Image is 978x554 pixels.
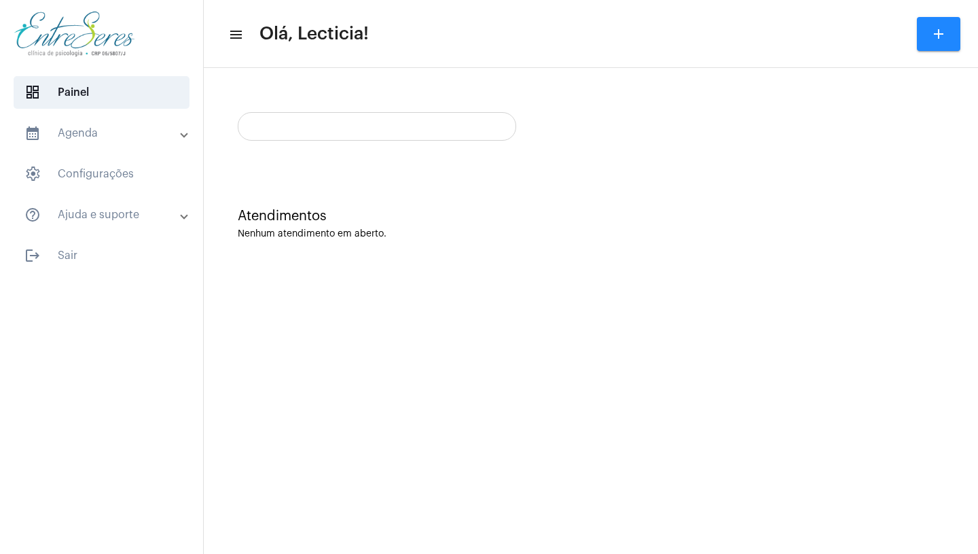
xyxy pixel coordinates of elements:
mat-panel-title: Ajuda e suporte [24,207,181,223]
span: sidenav icon [24,166,41,182]
span: Configurações [14,158,189,190]
div: Nenhum atendimento em aberto. [238,229,944,239]
span: Sair [14,239,189,272]
mat-panel-title: Agenda [24,125,181,141]
mat-icon: add [930,26,947,42]
div: Atendimentos [238,209,944,224]
span: Painel [14,76,189,109]
mat-expansion-panel-header: sidenav iconAgenda [8,117,203,150]
mat-icon: sidenav icon [24,247,41,264]
mat-expansion-panel-header: sidenav iconAjuda e suporte [8,198,203,231]
mat-icon: sidenav icon [228,27,242,43]
span: Olá, Lecticia! [259,23,369,45]
mat-icon: sidenav icon [24,207,41,223]
mat-icon: sidenav icon [24,125,41,141]
img: aa27006a-a7e4-c883-abf8-315c10fe6841.png [11,7,138,61]
span: sidenav icon [24,84,41,101]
